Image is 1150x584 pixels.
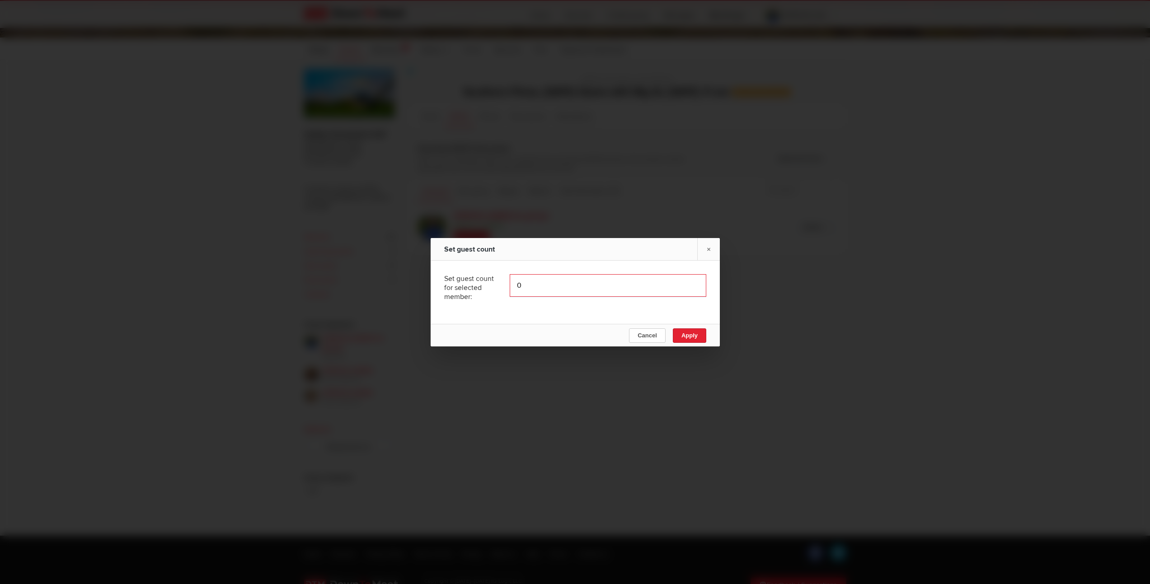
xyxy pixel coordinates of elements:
[638,332,657,339] span: Cancel
[672,328,706,343] button: Apply
[444,267,497,308] div: Set guest count for selected member:
[681,332,697,339] span: Apply
[629,328,666,343] button: Cancel
[444,238,544,261] div: Set guest count
[697,238,720,260] a: ×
